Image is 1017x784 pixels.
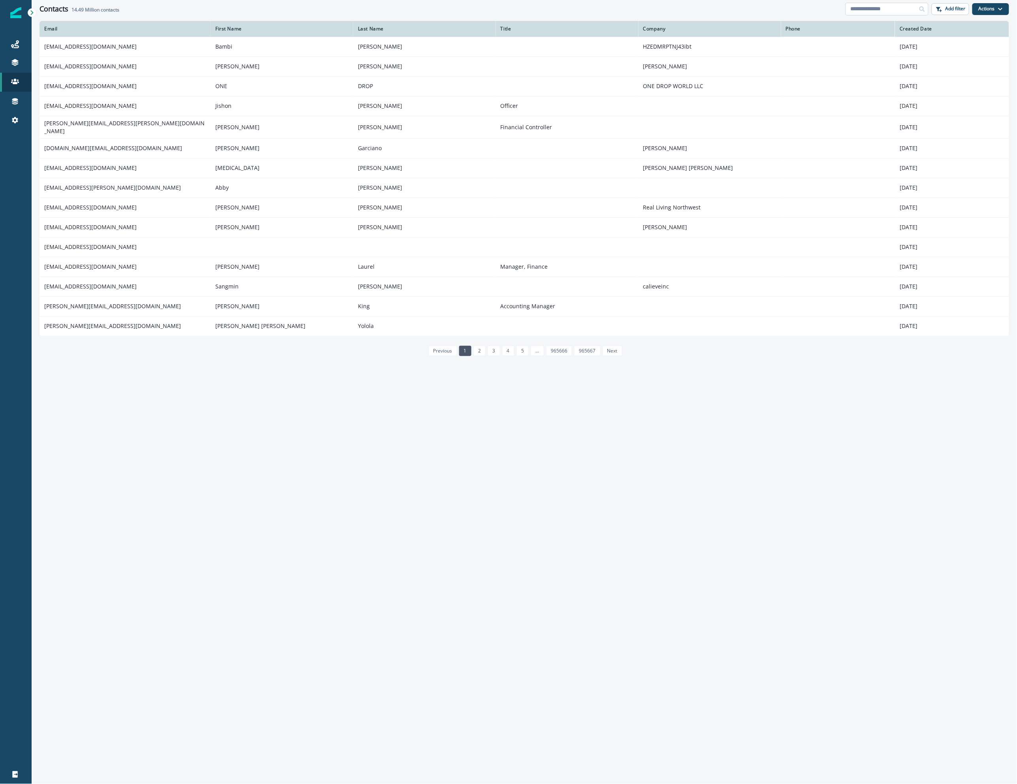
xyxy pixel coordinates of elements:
td: [PERSON_NAME] [PERSON_NAME] [211,316,353,336]
td: [PERSON_NAME][EMAIL_ADDRESS][DOMAIN_NAME] [40,296,211,316]
td: [MEDICAL_DATA] [211,158,353,178]
a: [EMAIL_ADDRESS][DOMAIN_NAME][PERSON_NAME][PERSON_NAME][PERSON_NAME][DATE] [40,217,1009,237]
a: [PERSON_NAME][EMAIL_ADDRESS][PERSON_NAME][DOMAIN_NAME][PERSON_NAME][PERSON_NAME]Financial Control... [40,116,1009,138]
td: [EMAIL_ADDRESS][DOMAIN_NAME] [40,37,211,57]
p: [DATE] [900,223,1004,231]
h1: Contacts [40,5,68,13]
div: Company [643,26,776,32]
td: [DOMAIN_NAME][EMAIL_ADDRESS][DOMAIN_NAME] [40,138,211,158]
p: Officer [501,102,634,110]
td: Bambi [211,37,353,57]
td: HZEDMRPTNJ43ibt [638,37,781,57]
td: [EMAIL_ADDRESS][PERSON_NAME][DOMAIN_NAME] [40,178,211,198]
a: Page 5 [516,346,529,356]
p: Add filter [945,6,966,11]
a: [PERSON_NAME][EMAIL_ADDRESS][DOMAIN_NAME][PERSON_NAME] [PERSON_NAME]Yolola[DATE] [40,316,1009,336]
td: ONE [211,76,353,96]
td: [PERSON_NAME] [353,116,496,138]
p: Accounting Manager [501,302,634,310]
td: [PERSON_NAME] [638,57,781,76]
td: [EMAIL_ADDRESS][DOMAIN_NAME] [40,158,211,178]
td: King [353,296,496,316]
a: Page 4 [502,346,514,356]
td: [PERSON_NAME] [353,96,496,116]
h2: contacts [72,7,119,13]
p: [DATE] [900,184,1004,192]
p: [DATE] [900,123,1004,131]
a: [PERSON_NAME][EMAIL_ADDRESS][DOMAIN_NAME][PERSON_NAME]KingAccounting Manager[DATE] [40,296,1009,316]
td: [EMAIL_ADDRESS][DOMAIN_NAME] [40,237,211,257]
td: Yolola [353,316,496,336]
p: [DATE] [900,164,1004,172]
ul: Pagination [426,346,622,356]
td: [PERSON_NAME] [353,198,496,217]
div: Last Name [358,26,491,32]
td: [PERSON_NAME] [353,277,496,296]
td: [PERSON_NAME][EMAIL_ADDRESS][PERSON_NAME][DOMAIN_NAME] [40,116,211,138]
a: [EMAIL_ADDRESS][DOMAIN_NAME]Jishon[PERSON_NAME]Officer[DATE] [40,96,1009,116]
div: Created Date [900,26,1004,32]
a: [EMAIL_ADDRESS][DOMAIN_NAME]Bambi[PERSON_NAME]HZEDMRPTNJ43ibt[DATE] [40,37,1009,57]
a: Page 3 [488,346,500,356]
td: Laurel [353,257,496,277]
a: [DOMAIN_NAME][EMAIL_ADDRESS][DOMAIN_NAME][PERSON_NAME]Garciano[PERSON_NAME][DATE] [40,138,1009,158]
p: [DATE] [900,144,1004,152]
a: [EMAIL_ADDRESS][DOMAIN_NAME][MEDICAL_DATA][PERSON_NAME][PERSON_NAME] [PERSON_NAME][DATE] [40,158,1009,178]
td: [PERSON_NAME] [PERSON_NAME] [638,158,781,178]
a: Page 965667 [574,346,600,356]
td: [PERSON_NAME] [353,158,496,178]
td: [EMAIL_ADDRESS][DOMAIN_NAME] [40,96,211,116]
td: [EMAIL_ADDRESS][DOMAIN_NAME] [40,277,211,296]
td: [EMAIL_ADDRESS][DOMAIN_NAME] [40,76,211,96]
a: Page 965666 [546,346,572,356]
button: Add filter [932,3,969,15]
p: [DATE] [900,204,1004,211]
td: [PERSON_NAME] [211,217,353,237]
td: [PERSON_NAME][EMAIL_ADDRESS][DOMAIN_NAME] [40,316,211,336]
span: 14.49 Million [72,6,100,13]
td: Sangmin [211,277,353,296]
a: Next page [603,346,622,356]
p: Financial Controller [501,123,634,131]
td: Real Living Northwest [638,198,781,217]
td: [PERSON_NAME] [211,257,353,277]
a: [EMAIL_ADDRESS][DOMAIN_NAME]Sangmin[PERSON_NAME]calieveinc[DATE] [40,277,1009,296]
p: [DATE] [900,322,1004,330]
p: Manager, Finance [501,263,634,271]
a: [EMAIL_ADDRESS][DOMAIN_NAME][PERSON_NAME][PERSON_NAME][PERSON_NAME][DATE] [40,57,1009,76]
a: [EMAIL_ADDRESS][DOMAIN_NAME][DATE] [40,237,1009,257]
p: [DATE] [900,283,1004,290]
td: [EMAIL_ADDRESS][DOMAIN_NAME] [40,57,211,76]
p: [DATE] [900,302,1004,310]
td: [PERSON_NAME] [353,178,496,198]
button: Actions [972,3,1009,15]
a: [EMAIL_ADDRESS][DOMAIN_NAME][PERSON_NAME][PERSON_NAME]Real Living Northwest[DATE] [40,198,1009,217]
img: Inflection [10,7,21,18]
td: [PERSON_NAME] [353,57,496,76]
td: ONE DROP WORLD LLC [638,76,781,96]
p: [DATE] [900,263,1004,271]
td: [PERSON_NAME] [211,116,353,138]
td: [PERSON_NAME] [211,57,353,76]
p: [DATE] [900,62,1004,70]
td: [PERSON_NAME] [211,296,353,316]
a: [EMAIL_ADDRESS][PERSON_NAME][DOMAIN_NAME]Abby[PERSON_NAME][DATE] [40,178,1009,198]
p: [DATE] [900,243,1004,251]
td: calieveinc [638,277,781,296]
td: [PERSON_NAME] [211,138,353,158]
td: [EMAIL_ADDRESS][DOMAIN_NAME] [40,257,211,277]
div: First Name [215,26,348,32]
a: Page 2 [473,346,486,356]
p: [DATE] [900,82,1004,90]
td: DROP [353,76,496,96]
td: Jishon [211,96,353,116]
div: Phone [786,26,891,32]
td: [PERSON_NAME] [211,198,353,217]
td: [EMAIL_ADDRESS][DOMAIN_NAME] [40,198,211,217]
a: [EMAIL_ADDRESS][DOMAIN_NAME]ONEDROPONE DROP WORLD LLC[DATE] [40,76,1009,96]
a: Page 1 is your current page [459,346,471,356]
div: Email [44,26,206,32]
td: [PERSON_NAME] [638,217,781,237]
a: Jump forward [531,346,544,356]
a: [EMAIL_ADDRESS][DOMAIN_NAME][PERSON_NAME]LaurelManager, Finance[DATE] [40,257,1009,277]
